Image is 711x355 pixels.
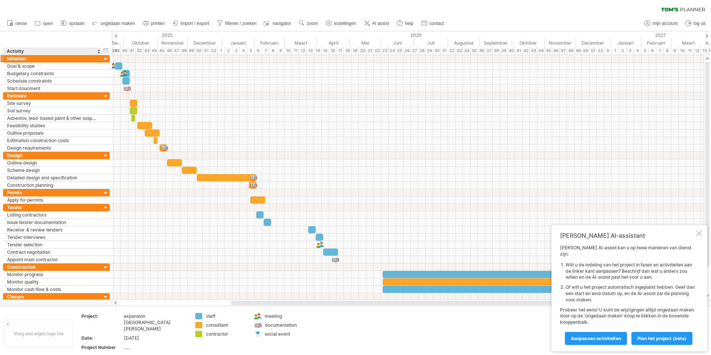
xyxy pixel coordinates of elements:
[493,47,500,55] div: 38
[372,21,389,26] span: AI assist
[7,92,98,99] div: Estimate
[225,21,257,26] span: filteren / zoeken
[701,47,708,55] div: 13
[124,344,186,351] div: .....
[7,167,98,174] div: Scheme design
[414,39,448,47] div: Juli 2026
[694,47,701,55] div: 12
[430,21,444,26] span: contact
[565,332,627,345] a: Aanpassen activiteiten
[206,313,247,319] div: staff
[545,39,576,47] div: November 2026
[560,245,695,345] div: [PERSON_NAME] AI-assist kan u op twee manieren van dienst zijn: Probeer het eens! U kunt de wijzi...
[576,39,610,47] div: December 2026
[100,21,135,26] span: ongedaan maken
[485,47,493,55] div: 37
[566,284,695,303] li: Of wilt u het project automatisch ingepland hebben. Geef dan een start en eind datum op, en de AI...
[113,47,121,55] div: 39
[653,21,678,26] span: mijn account
[418,47,426,55] div: 28
[433,47,441,55] div: 30
[381,39,414,47] div: Juni 2026
[560,232,695,239] div: [PERSON_NAME] AI-assistant
[188,47,195,55] div: 49
[151,47,158,55] div: 44
[81,335,122,341] div: Date:
[575,47,582,55] div: 49
[128,47,136,55] div: 41
[284,47,292,55] div: 10
[136,47,143,55] div: 42
[649,47,656,55] div: 6
[671,47,679,55] div: 9
[4,320,73,348] div: Voeg een eigen logo toe
[560,47,567,55] div: 47
[589,47,597,55] div: 51
[7,211,98,218] div: Listing contractors
[265,331,305,337] div: social event
[158,39,188,47] div: November 2025
[479,39,512,47] div: September 2026
[265,322,305,328] div: documentation
[641,47,649,55] div: 5
[262,47,270,55] div: 7
[567,47,575,55] div: 48
[359,47,366,55] div: 20
[441,47,448,55] div: 31
[5,19,29,28] a: nieuw
[195,47,203,55] div: 50
[7,256,98,263] div: Appoint main contractor
[7,174,98,181] div: Detailed design and specification
[206,331,247,337] div: contractor
[395,19,416,28] a: help
[637,336,686,341] span: Plan het project (bèta)
[381,47,389,55] div: 23
[81,344,122,351] div: Project Number
[7,55,98,62] div: Initiation
[165,47,173,55] div: 46
[389,47,396,55] div: 24
[641,39,671,47] div: Februari 2027
[619,47,627,55] div: 2
[334,21,356,26] span: instellingen
[43,21,53,26] span: open
[508,47,515,55] div: 40
[210,47,218,55] div: 52
[7,107,98,114] div: Soil survey
[679,47,686,55] div: 10
[7,48,97,55] div: Activity
[396,47,403,55] div: 25
[151,21,165,26] span: printen
[470,47,478,55] div: 35
[180,47,188,55] div: 48
[7,226,98,233] div: Receive & review tenders
[571,336,621,341] span: Aanpassen activiteiten
[344,47,351,55] div: 18
[307,21,318,26] span: zoom
[7,286,98,293] div: Monitor cash flow & costs
[124,335,186,341] div: [DATE]
[351,47,359,55] div: 19
[566,262,695,281] li: Wilt u de indeling van het project in fasen en activiteiten aan de linker kant aanpassen? Beschri...
[247,47,255,55] div: 5
[124,39,158,47] div: Oktober 2025
[284,39,317,47] div: Maart 2026
[33,19,55,28] a: open
[545,47,552,55] div: 45
[627,47,634,55] div: 3
[537,47,545,55] div: 44
[664,47,671,55] div: 8
[292,47,299,55] div: 11
[255,47,262,55] div: 6
[7,249,98,256] div: Contract negotiation
[7,77,98,84] div: Schedule constraints
[218,47,225,55] div: 1
[158,47,165,55] div: 45
[81,313,122,319] div: Project:
[448,47,456,55] div: 32
[143,47,151,55] div: 43
[7,263,98,271] div: Construction
[631,332,692,345] a: Plan het project (bèta)
[582,47,589,55] div: 50
[225,47,232,55] div: 2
